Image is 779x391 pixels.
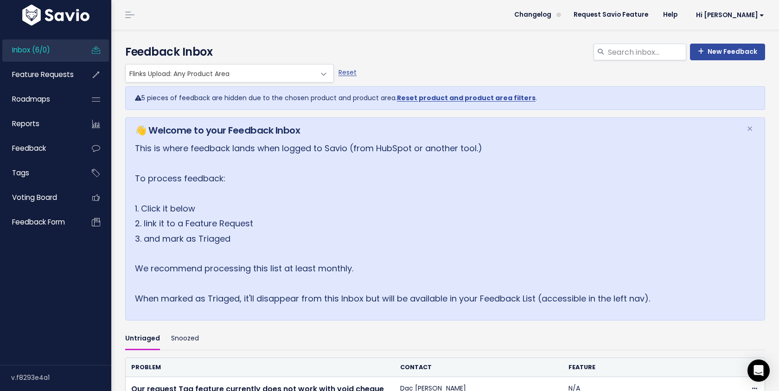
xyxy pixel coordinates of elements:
[12,168,29,178] span: Tags
[12,70,74,79] span: Feature Requests
[125,64,334,83] span: Flinks Upload: Any Product Area
[514,12,551,18] span: Changelog
[656,8,685,22] a: Help
[125,44,765,60] h4: Feedback Inbox
[2,89,77,110] a: Roadmaps
[135,123,735,137] h5: 👋 Welcome to your Feedback Inbox
[2,212,77,233] a: Feedback form
[12,192,57,202] span: Voting Board
[696,12,764,19] span: Hi [PERSON_NAME]
[12,119,39,128] span: Reports
[395,358,563,377] th: Contact
[12,143,46,153] span: Feedback
[338,68,357,77] a: Reset
[2,64,77,85] a: Feature Requests
[2,113,77,135] a: Reports
[690,44,765,60] a: New Feedback
[11,365,111,390] div: v.f8293e4a1
[747,359,770,382] div: Open Intercom Messenger
[397,93,536,103] a: Reset product and product area filters
[607,44,686,60] input: Search inbox...
[125,86,765,110] div: 5 pieces of feedback are hidden due to the chosen product and product area. .
[737,118,762,140] button: Close
[2,162,77,184] a: Tags
[12,94,50,104] span: Roadmaps
[126,64,315,82] span: Flinks Upload: Any Product Area
[125,328,765,350] ul: Filter feature requests
[2,138,77,159] a: Feedback
[2,39,77,61] a: Inbox (6/0)
[566,8,656,22] a: Request Savio Feature
[2,187,77,208] a: Voting Board
[12,217,65,227] span: Feedback form
[747,121,753,136] span: ×
[563,358,731,377] th: Feature
[135,141,735,306] p: This is where feedback lands when logged to Savio (from HubSpot or another tool.) To process feed...
[126,358,395,377] th: Problem
[685,8,772,22] a: Hi [PERSON_NAME]
[125,328,160,350] a: Untriaged
[12,45,50,55] span: Inbox (6/0)
[171,328,199,350] a: Snoozed
[20,5,92,26] img: logo-white.9d6f32f41409.svg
